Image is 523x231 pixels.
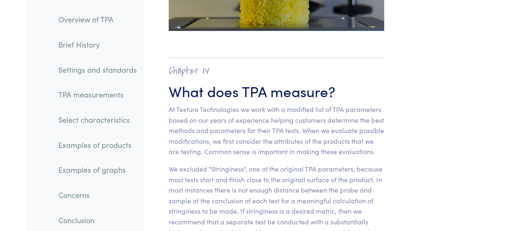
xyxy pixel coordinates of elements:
a: Settings and standards [52,60,143,79]
a: Overview of TPA [52,10,143,29]
h3: What does TPA measure? [169,81,384,101]
a: Examples of graphs [52,160,143,179]
a: Conclusion [52,211,143,230]
a: Brief History [52,35,143,54]
p: At Texture Technologies we work with a modified list of TPA parameters based on our years of expe... [169,104,384,157]
a: Concerns [52,186,143,205]
a: TPA measurements [52,85,143,104]
h2: Chapter IV [169,64,384,77]
a: Examples of products [52,136,143,155]
a: Select characteristics [52,110,143,129]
